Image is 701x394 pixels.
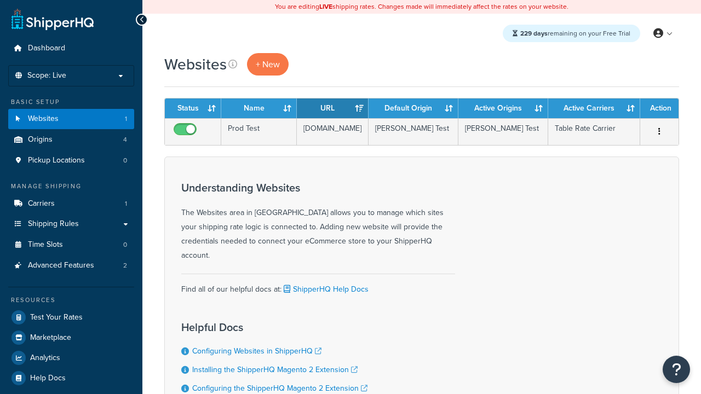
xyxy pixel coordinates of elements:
a: Websites 1 [8,109,134,129]
div: Basic Setup [8,97,134,107]
td: [DOMAIN_NAME] [297,118,369,145]
li: Pickup Locations [8,150,134,171]
li: Time Slots [8,235,134,255]
td: Table Rate Carrier [548,118,640,145]
td: [PERSON_NAME] Test [369,118,458,145]
li: Carriers [8,194,134,214]
h3: Understanding Websites [181,182,455,194]
span: Websites [28,114,59,124]
a: Help Docs [8,368,134,388]
a: Shipping Rules [8,214,134,234]
a: Marketplace [8,328,134,347]
span: Origins [28,135,53,144]
a: Time Slots 0 [8,235,134,255]
span: 1 [125,114,127,124]
button: Open Resource Center [663,356,690,383]
div: The Websites area in [GEOGRAPHIC_DATA] allows you to manage which sites your shipping rate logic ... [181,182,455,263]
th: Default Origin: activate to sort column ascending [369,99,458,118]
th: Active Carriers: activate to sort column ascending [548,99,640,118]
a: Configuring the ShipperHQ Magento 2 Extension [192,383,367,394]
th: URL: activate to sort column ascending [297,99,369,118]
span: Time Slots [28,240,63,250]
span: Help Docs [30,374,66,383]
span: Analytics [30,354,60,363]
span: Dashboard [28,44,65,53]
a: Carriers 1 [8,194,134,214]
span: Carriers [28,199,55,208]
a: Analytics [8,348,134,368]
a: Configuring Websites in ShipperHQ [192,345,321,357]
li: Advanced Features [8,256,134,276]
span: Shipping Rules [28,219,79,229]
span: + New [256,58,280,71]
a: ShipperHQ Help Docs [281,283,369,295]
span: 1 [125,199,127,208]
a: ShipperHQ Home [12,8,94,30]
a: Installing the ShipperHQ Magento 2 Extension [192,364,358,375]
a: Test Your Rates [8,308,134,327]
span: Scope: Live [27,71,66,80]
span: 0 [123,240,127,250]
li: Origins [8,130,134,150]
div: Find all of our helpful docs at: [181,274,455,297]
span: 0 [123,156,127,165]
td: [PERSON_NAME] Test [458,118,548,145]
strong: 229 days [520,28,548,38]
span: Test Your Rates [30,313,83,322]
a: Advanced Features 2 [8,256,134,276]
td: Prod Test [221,118,297,145]
th: Status: activate to sort column ascending [165,99,221,118]
a: + New [247,53,289,76]
th: Name: activate to sort column ascending [221,99,297,118]
div: remaining on your Free Trial [503,25,640,42]
div: Resources [8,296,134,305]
li: Websites [8,109,134,129]
a: Origins 4 [8,130,134,150]
a: Dashboard [8,38,134,59]
span: 4 [123,135,127,144]
span: Marketplace [30,333,71,343]
h1: Websites [164,54,227,75]
h3: Helpful Docs [181,321,378,333]
div: Manage Shipping [8,182,134,191]
span: Advanced Features [28,261,94,270]
th: Active Origins: activate to sort column ascending [458,99,548,118]
span: 2 [123,261,127,270]
span: Pickup Locations [28,156,85,165]
a: Pickup Locations 0 [8,150,134,171]
th: Action [640,99,679,118]
b: LIVE [319,2,332,11]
